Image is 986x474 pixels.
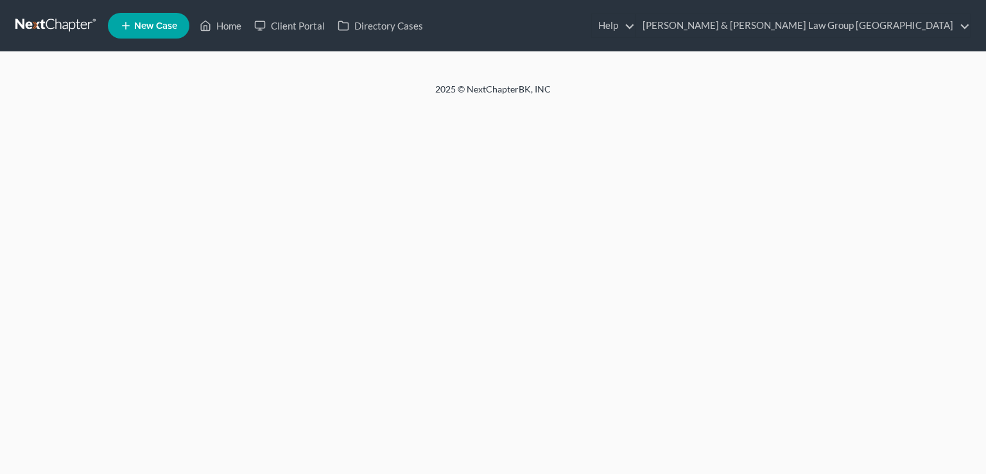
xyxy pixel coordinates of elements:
a: Home [193,14,248,37]
div: 2025 © NextChapterBK, INC [127,83,859,106]
new-legal-case-button: New Case [108,13,189,39]
a: [PERSON_NAME] & [PERSON_NAME] Law Group [GEOGRAPHIC_DATA] [636,14,970,37]
a: Client Portal [248,14,331,37]
a: Help [592,14,635,37]
a: Directory Cases [331,14,429,37]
